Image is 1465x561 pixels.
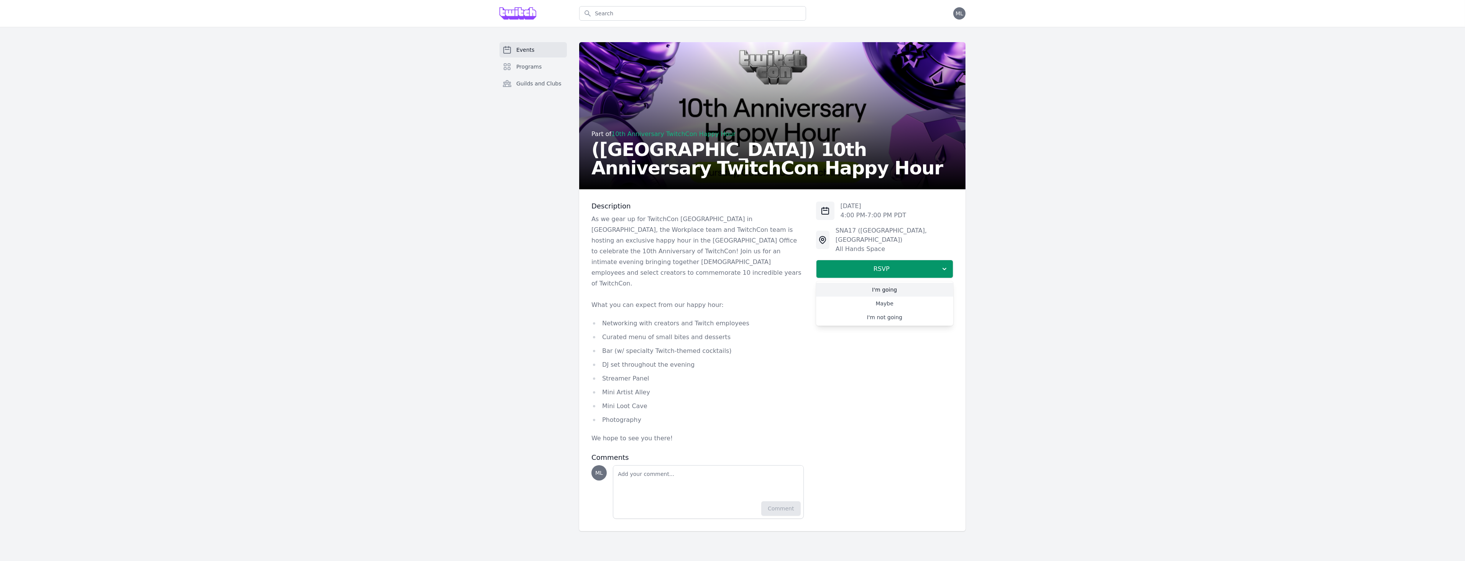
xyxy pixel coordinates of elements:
[499,76,567,91] a: Guilds and Clubs
[836,244,953,254] div: All Hands Space
[841,211,907,220] p: 4:00 PM - 7:00 PM PDT
[591,318,804,329] li: Networking with creators and Twitch employees
[841,202,907,211] p: [DATE]
[611,130,736,138] a: 10th Anniversary TwitchCon Happy Hour
[499,42,567,57] a: Events
[591,346,804,356] li: Bar (w/ specialty Twitch-themed cocktails)
[591,214,804,289] p: As we gear up for TwitchCon [GEOGRAPHIC_DATA] in [GEOGRAPHIC_DATA], the Workplace team and Twitch...
[591,415,804,425] li: Photography
[823,264,941,274] span: RSVP
[591,300,804,310] p: What you can expect from our happy hour:
[591,202,804,211] h3: Description
[591,130,953,139] div: Part of
[816,283,953,297] a: I'm going
[836,226,953,244] div: SNA17 ([GEOGRAPHIC_DATA], [GEOGRAPHIC_DATA])
[516,80,562,87] span: Guilds and Clubs
[595,470,603,476] span: ML
[499,42,567,103] nav: Sidebar
[591,433,804,444] p: We hope to see you there!
[516,46,534,54] span: Events
[816,281,953,326] div: RSVP
[499,59,567,74] a: Programs
[816,297,953,310] a: Maybe
[816,260,953,278] button: RSVP
[591,359,804,370] li: DJ set throughout the evening
[761,501,801,516] button: Comment
[956,11,963,16] span: ML
[591,387,804,398] li: Mini Artist Alley
[591,373,804,384] li: Streamer Panel
[953,7,966,20] button: ML
[816,310,953,324] a: I'm not going
[516,63,542,71] span: Programs
[591,140,953,177] h2: ([GEOGRAPHIC_DATA]) 10th Anniversary TwitchCon Happy Hour
[579,6,806,21] input: Search
[499,7,536,20] img: Grove
[591,332,804,343] li: Curated menu of small bites and desserts
[591,401,804,412] li: Mini Loot Cave
[591,453,804,462] h3: Comments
